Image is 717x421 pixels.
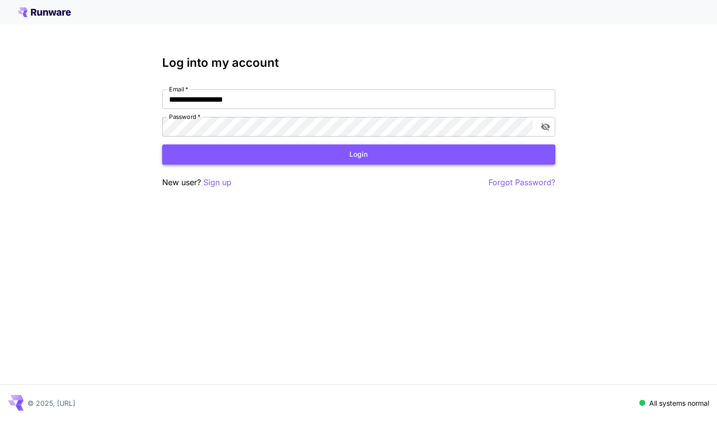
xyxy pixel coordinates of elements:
p: All systems normal [649,398,709,408]
button: Login [162,144,555,165]
h3: Log into my account [162,56,555,70]
label: Password [169,112,201,121]
button: Forgot Password? [488,176,555,189]
label: Email [169,85,188,93]
p: New user? [162,176,231,189]
button: toggle password visibility [537,118,554,136]
p: © 2025, [URL] [28,398,75,408]
button: Sign up [203,176,231,189]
